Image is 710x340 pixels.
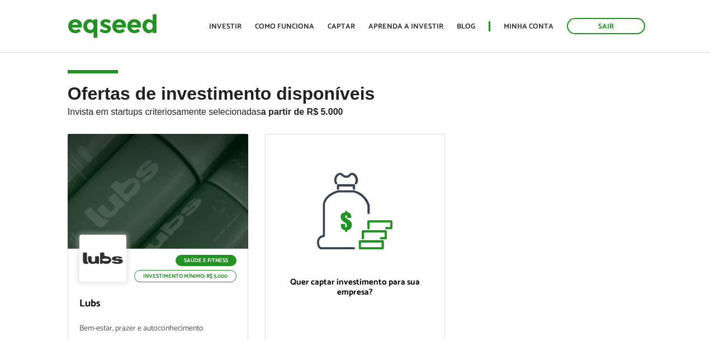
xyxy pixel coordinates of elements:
[277,277,434,297] p: Quer captar investimento para sua empresa?
[255,23,314,30] a: Como funciona
[68,11,157,41] img: EqSeed
[567,18,645,34] a: Sair
[134,270,236,282] p: Investimento mínimo: R$ 5.000
[68,104,642,117] p: Invista em startups criteriosamente selecionadas
[328,23,355,30] a: Captar
[68,84,642,134] h2: Ofertas de investimento disponíveis
[457,23,475,30] a: Blog
[209,23,242,30] a: Investir
[79,298,236,310] p: Lubs
[261,107,343,117] strong: a partir de R$ 5.000
[504,23,553,30] a: Minha conta
[176,255,236,266] p: Saúde e Fitness
[368,23,443,30] a: Aprenda a investir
